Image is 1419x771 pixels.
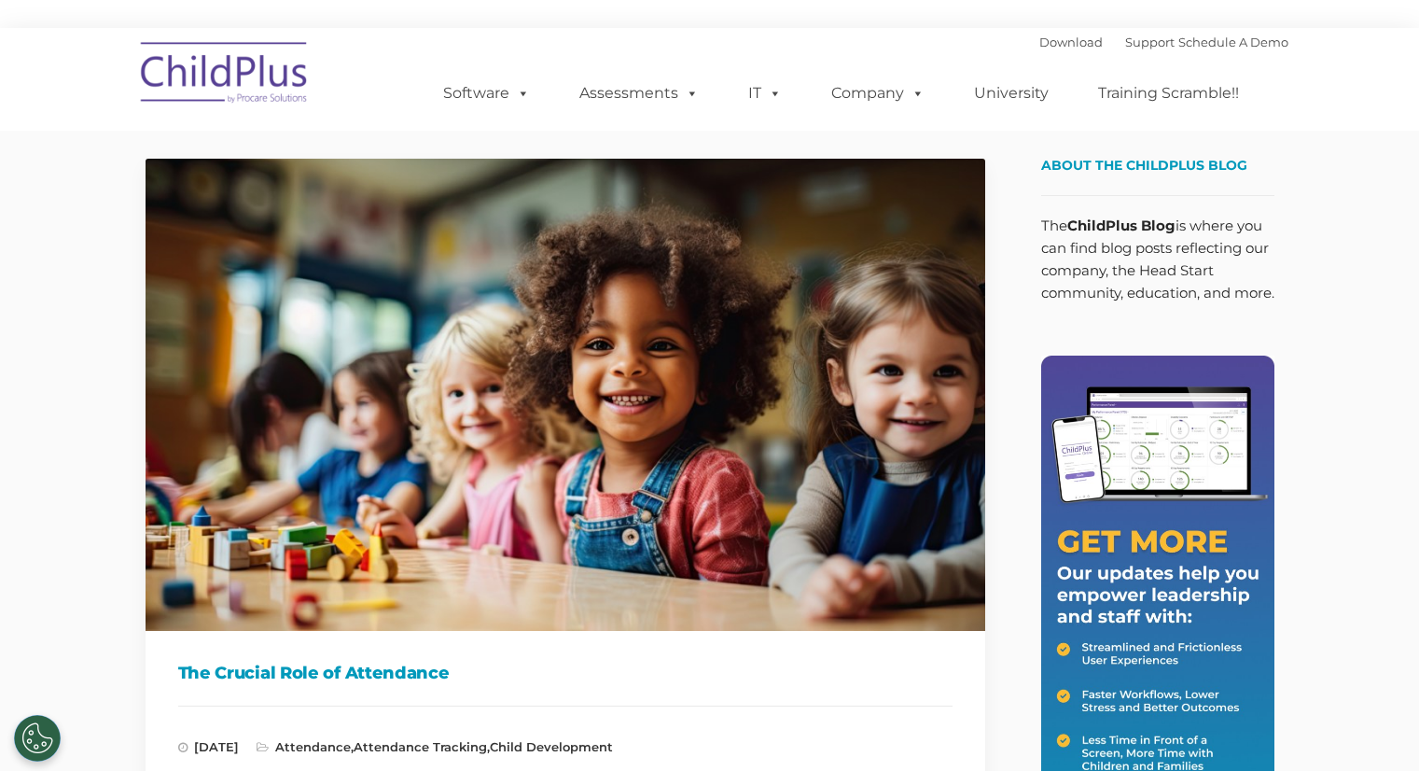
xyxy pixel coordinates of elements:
[354,739,487,754] a: Attendance Tracking
[1178,35,1288,49] a: Schedule A Demo
[1039,35,1288,49] font: |
[1041,215,1274,304] p: The is where you can find blog posts reflecting our company, the Head Start community, education,...
[955,75,1067,112] a: University
[275,739,351,754] a: Attendance
[257,739,613,754] span: , ,
[132,29,318,122] img: ChildPlus by Procare Solutions
[1115,569,1419,771] iframe: Chat Widget
[1125,35,1175,49] a: Support
[1067,217,1176,234] strong: ChildPlus Blog
[561,75,717,112] a: Assessments
[730,75,800,112] a: IT
[14,715,61,762] button: Cookies Settings
[146,159,985,631] img: ChildPlus - The Crucial Role of Attendance
[178,739,239,754] span: [DATE]
[1039,35,1103,49] a: Download
[178,659,953,687] h1: The Crucial Role of Attendance
[490,739,613,754] a: Child Development
[424,75,549,112] a: Software
[1079,75,1258,112] a: Training Scramble!!
[813,75,943,112] a: Company
[1041,157,1247,174] span: About the ChildPlus Blog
